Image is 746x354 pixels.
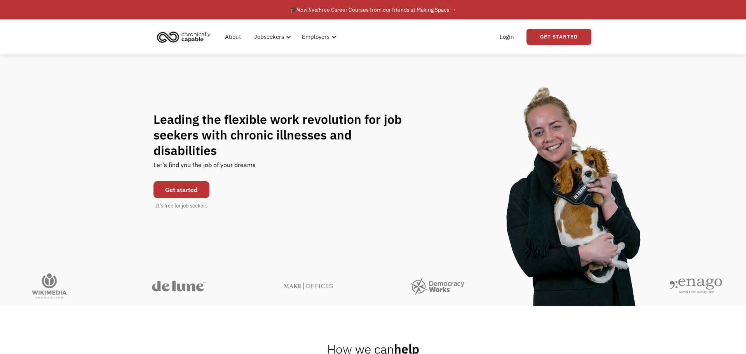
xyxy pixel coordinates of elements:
a: Get Started [526,29,591,45]
em: Now live! [296,6,319,13]
a: About [220,24,246,49]
a: home [155,28,216,45]
div: Jobseekers [254,32,284,42]
div: Let's find you the job of your dreams [153,158,256,177]
a: Get started [153,181,209,198]
img: Chronically Capable logo [155,28,213,45]
h1: Leading the flexible work revolution for job seekers with chronic illnesses and disabilities [153,112,417,158]
div: Jobseekers [249,24,293,49]
a: Login [495,24,519,49]
div: It's free for job seekers [156,202,207,210]
div: Employers [302,32,329,42]
div: 🎓 Free Career Courses from our friends at Making Space → [290,5,456,14]
div: Employers [297,24,339,49]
